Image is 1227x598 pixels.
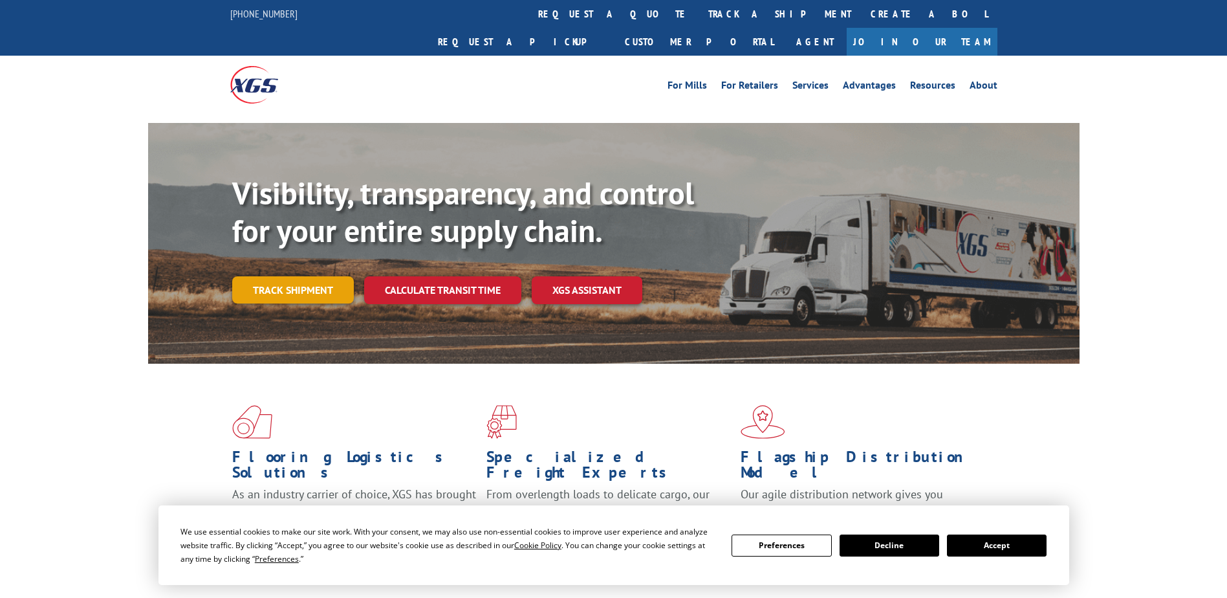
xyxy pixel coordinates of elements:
a: For Mills [668,80,707,94]
a: Request a pickup [428,28,615,56]
img: xgs-icon-focused-on-flooring-red [486,405,517,439]
h1: Flooring Logistics Solutions [232,449,477,487]
h1: Specialized Freight Experts [486,449,731,487]
button: Decline [840,535,939,557]
a: Services [792,80,829,94]
button: Preferences [732,535,831,557]
button: Accept [947,535,1047,557]
a: Join Our Team [847,28,997,56]
b: Visibility, transparency, and control for your entire supply chain. [232,173,694,250]
img: xgs-icon-flagship-distribution-model-red [741,405,785,439]
a: Agent [783,28,847,56]
a: Resources [910,80,955,94]
a: [PHONE_NUMBER] [230,7,298,20]
a: About [970,80,997,94]
a: Calculate transit time [364,276,521,304]
a: XGS ASSISTANT [532,276,642,304]
p: From overlength loads to delicate cargo, our experienced staff knows the best way to move your fr... [486,487,731,544]
span: Preferences [255,553,299,564]
a: Customer Portal [615,28,783,56]
img: xgs-icon-total-supply-chain-intelligence-red [232,405,272,439]
div: We use essential cookies to make our site work. With your consent, we may also use non-essential ... [180,525,716,566]
a: Track shipment [232,276,354,304]
span: Our agile distribution network gives you nationwide inventory management on demand. [741,487,979,517]
a: For Retailers [721,80,778,94]
div: Cookie Consent Prompt [158,505,1069,585]
h1: Flagship Distribution Model [741,449,985,487]
span: As an industry carrier of choice, XGS has brought innovation and dedication to flooring logistics... [232,487,476,533]
span: Cookie Policy [514,540,561,551]
a: Advantages [843,80,896,94]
